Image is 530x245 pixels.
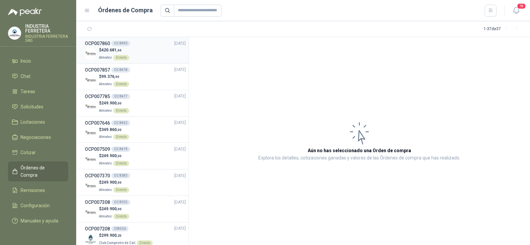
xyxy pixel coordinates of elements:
[21,202,50,209] span: Configuración
[111,67,130,73] div: OC 8478
[111,173,130,178] div: OC 8383
[99,206,129,212] p: $
[101,127,122,132] span: 349.860
[8,199,68,212] a: Configuración
[174,93,186,99] span: [DATE]
[117,154,122,158] span: ,00
[99,100,129,106] p: $
[85,40,110,47] h3: OCP007860
[99,82,112,86] span: Almatec
[8,116,68,128] a: Licitaciones
[21,217,58,224] span: Manuales y ayuda
[85,180,96,192] img: Company Logo
[99,161,112,165] span: Almatec
[21,118,45,126] span: Licitaciones
[111,147,130,152] div: OC 8419
[8,100,68,113] a: Solicitudes
[8,146,68,159] a: Cotizar
[111,41,130,46] div: OC 8493
[117,181,122,184] span: ,00
[85,146,110,153] h3: OCP007509
[21,57,31,65] span: Inicio
[258,154,460,162] p: Explora los detalles, cotizaciones ganadas y valores de las Órdenes de compra que has realizado.
[85,93,186,114] a: OCP007785OC 8477[DATE] Company Logo$249.900,00AlmatecDirecto
[101,207,122,211] span: 249.900
[85,101,96,113] img: Company Logo
[99,74,129,80] p: $
[85,199,186,219] a: OCP007308OC 8332[DATE] Company Logo$249.900,00AlmatecDirecto
[111,200,130,205] div: OC 8332
[85,154,96,165] img: Company Logo
[517,3,526,9] span: 18
[113,134,129,140] div: Directo
[111,226,129,231] div: 204526
[85,225,110,232] h3: OCP007208
[111,120,130,126] div: OC 8452
[113,55,129,60] div: Directo
[21,149,36,156] span: Cotizar
[99,56,112,59] span: Almatec
[101,180,122,185] span: 249.900
[174,225,186,232] span: [DATE]
[510,5,522,17] button: 18
[174,40,186,47] span: [DATE]
[85,66,186,87] a: OCP007857OC 8478[DATE] Company Logo$99.376,90AlmatecDirecto
[113,161,129,166] div: Directo
[85,48,96,60] img: Company Logo
[101,153,122,158] span: 249.900
[21,134,51,141] span: Negociaciones
[174,146,186,153] span: [DATE]
[99,109,112,112] span: Almatec
[25,24,68,33] p: INDUSTRIA FERRETERA
[8,8,42,16] img: Logo peakr
[85,172,110,179] h3: OCP007370
[8,131,68,144] a: Negociaciones
[114,75,119,79] span: ,90
[8,161,68,181] a: Órdenes de Compra
[174,120,186,126] span: [DATE]
[21,88,35,95] span: Tareas
[21,103,43,110] span: Solicitudes
[117,128,122,132] span: ,00
[21,164,62,179] span: Órdenes de Compra
[99,179,129,186] p: $
[99,214,112,218] span: Almatec
[25,34,68,42] p: INDUSTRIA FERRETERA SAS
[101,101,122,105] span: 249.900
[98,6,153,15] h1: Órdenes de Compra
[174,67,186,73] span: [DATE]
[85,66,110,74] h3: OCP007857
[8,184,68,197] a: Remisiones
[85,233,96,245] img: Company Logo
[174,199,186,206] span: [DATE]
[117,234,122,237] span: ,23
[85,119,110,127] h3: OCP007646
[85,93,110,100] h3: OCP007785
[117,101,122,105] span: ,00
[113,108,129,113] div: Directo
[85,199,110,206] h3: OCP007308
[8,70,68,83] a: Chat
[174,173,186,179] span: [DATE]
[8,55,68,67] a: Inicio
[111,94,130,99] div: OC 8477
[99,232,153,239] p: $
[117,207,122,211] span: ,00
[99,47,129,53] p: $
[21,73,30,80] span: Chat
[101,233,122,238] span: 299.900
[85,75,96,86] img: Company Logo
[85,146,186,166] a: OCP007509OC 8419[DATE] Company Logo$249.900,00AlmatecDirecto
[8,85,68,98] a: Tareas
[85,127,96,139] img: Company Logo
[99,188,112,192] span: Almatec
[85,119,186,140] a: OCP007646OC 8452[DATE] Company Logo$349.860,00AlmatecDirecto
[113,82,129,87] div: Directo
[308,147,411,154] h3: Aún no has seleccionado una Orden de compra
[8,214,68,227] a: Manuales y ayuda
[99,153,129,159] p: $
[8,27,21,39] img: Company Logo
[99,135,112,139] span: Almatec
[101,74,119,79] span: 99.376
[85,207,96,218] img: Company Logo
